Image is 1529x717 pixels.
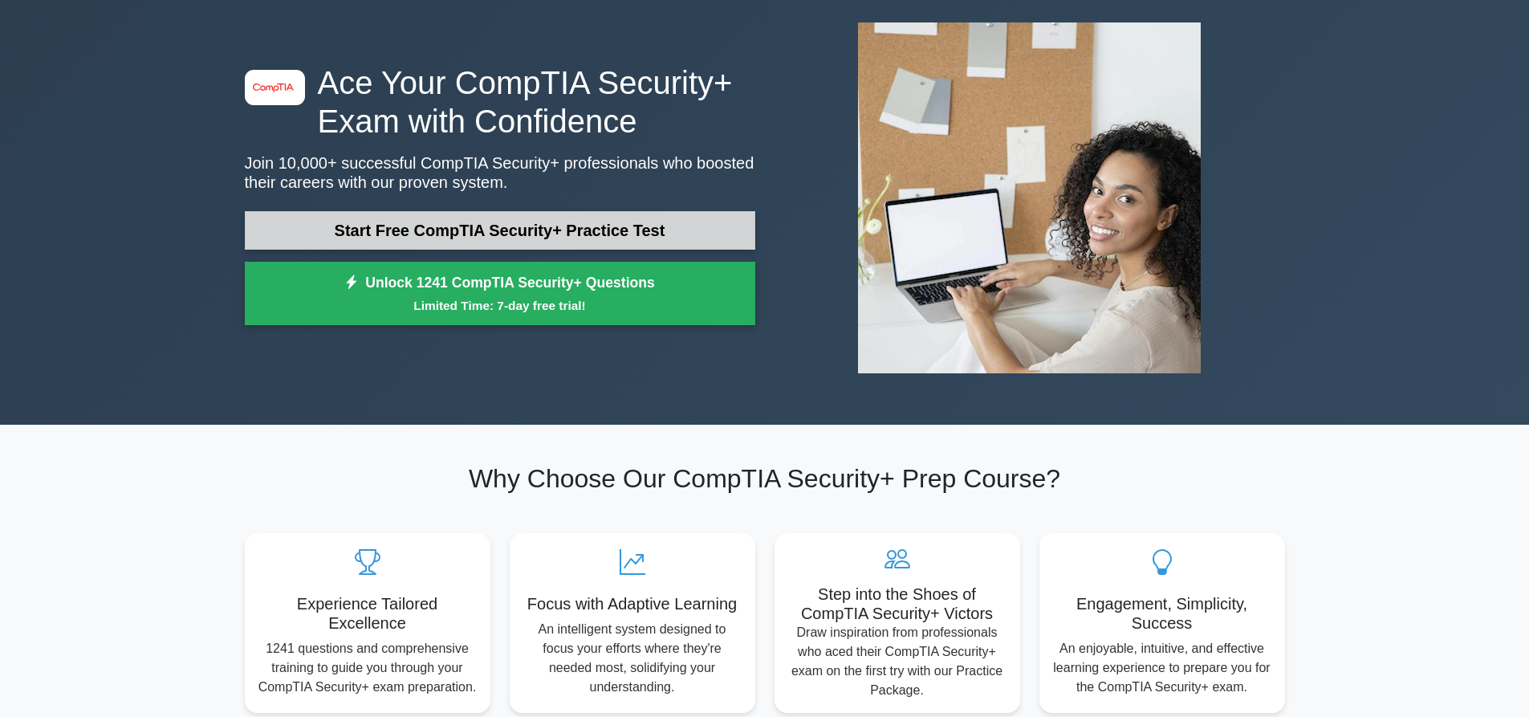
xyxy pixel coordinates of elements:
h5: Experience Tailored Excellence [258,594,478,633]
h5: Focus with Adaptive Learning [523,594,742,613]
p: Join 10,000+ successful CompTIA Security+ professionals who boosted their careers with our proven... [245,153,755,192]
h2: Why Choose Our CompTIA Security+ Prep Course? [245,463,1285,494]
p: 1241 questions and comprehensive training to guide you through your CompTIA Security+ exam prepar... [258,639,478,697]
p: An intelligent system designed to focus your efforts where they're needed most, solidifying your ... [523,620,742,697]
h1: Ace Your CompTIA Security+ Exam with Confidence [245,63,755,141]
h5: Engagement, Simplicity, Success [1052,594,1272,633]
a: Unlock 1241 CompTIA Security+ QuestionsLimited Time: 7-day free trial! [245,262,755,326]
p: An enjoyable, intuitive, and effective learning experience to prepare you for the CompTIA Securit... [1052,639,1272,697]
h5: Step into the Shoes of CompTIA Security+ Victors [787,585,1007,623]
a: Start Free CompTIA Security+ Practice Test [245,211,755,250]
small: Limited Time: 7-day free trial! [265,296,735,315]
p: Draw inspiration from professionals who aced their CompTIA Security+ exam on the first try with o... [787,623,1007,700]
